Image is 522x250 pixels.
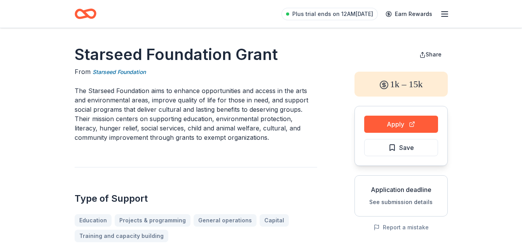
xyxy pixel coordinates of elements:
span: Save [399,143,414,153]
a: Earn Rewards [381,7,437,21]
div: Application deadline [361,185,441,194]
div: 1k – 15k [354,72,448,97]
a: Starseed Foundation [93,67,146,77]
button: See submission details [369,197,433,207]
button: Report a mistake [374,223,429,232]
span: Share [426,51,442,58]
button: Save [364,139,438,156]
span: Plus trial ends on 12AM[DATE] [292,9,373,19]
div: From [75,67,317,77]
h1: Starseed Foundation Grant [75,44,317,65]
p: The Starseed Foundation aims to enhance opportunities and access in the arts and environmental ar... [75,86,317,142]
h2: Type of Support [75,192,317,205]
button: Apply [364,116,438,133]
a: Plus trial ends on 12AM[DATE] [281,8,378,20]
a: Home [75,5,96,23]
button: Share [413,47,448,62]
